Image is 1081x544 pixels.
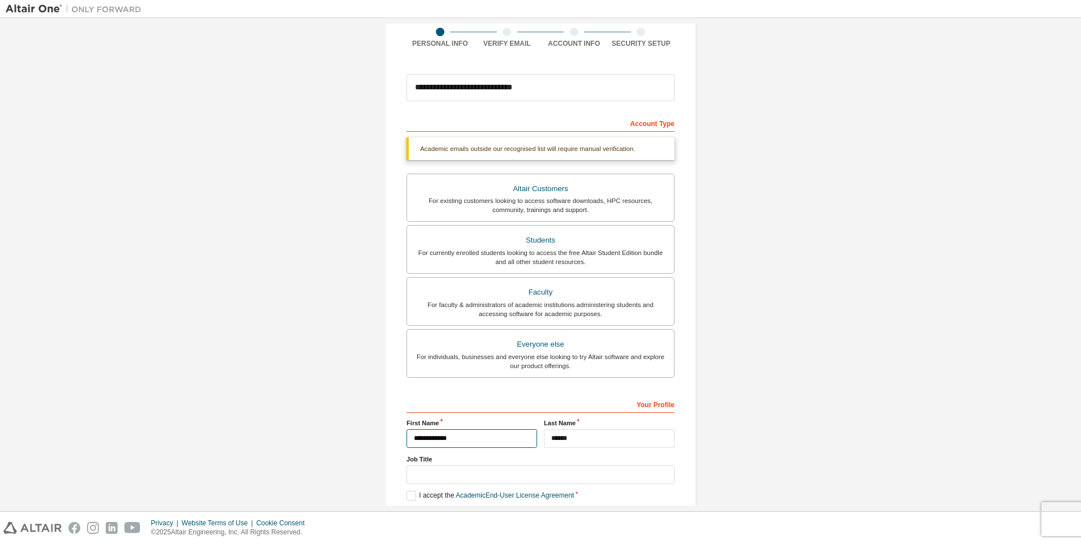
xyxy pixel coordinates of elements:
div: Website Terms of Use [181,519,256,528]
a: Academic End-User License Agreement [456,491,574,499]
div: Verify Email [474,39,541,48]
div: For currently enrolled students looking to access the free Altair Student Edition bundle and all ... [414,248,667,266]
div: Students [414,232,667,248]
div: Academic emails outside our recognised list will require manual verification. [407,137,674,160]
img: youtube.svg [124,522,141,534]
img: Altair One [6,3,147,15]
div: Cookie Consent [256,519,311,528]
label: Job Title [407,455,674,464]
div: Account Info [540,39,608,48]
div: Account Type [407,114,674,132]
img: instagram.svg [87,522,99,534]
p: © 2025 Altair Engineering, Inc. All Rights Reserved. [151,528,312,537]
div: For faculty & administrators of academic institutions administering students and accessing softwa... [414,300,667,318]
div: Personal Info [407,39,474,48]
label: I accept the [407,491,574,500]
div: Your Profile [407,395,674,413]
div: Security Setup [608,39,675,48]
img: altair_logo.svg [3,522,62,534]
div: For individuals, businesses and everyone else looking to try Altair software and explore our prod... [414,352,667,370]
div: For existing customers looking to access software downloads, HPC resources, community, trainings ... [414,196,667,214]
label: First Name [407,418,537,428]
img: facebook.svg [68,522,80,534]
img: linkedin.svg [106,522,118,534]
div: Altair Customers [414,181,667,197]
div: Faculty [414,284,667,300]
div: Privacy [151,519,181,528]
div: Everyone else [414,336,667,352]
label: Last Name [544,418,674,428]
